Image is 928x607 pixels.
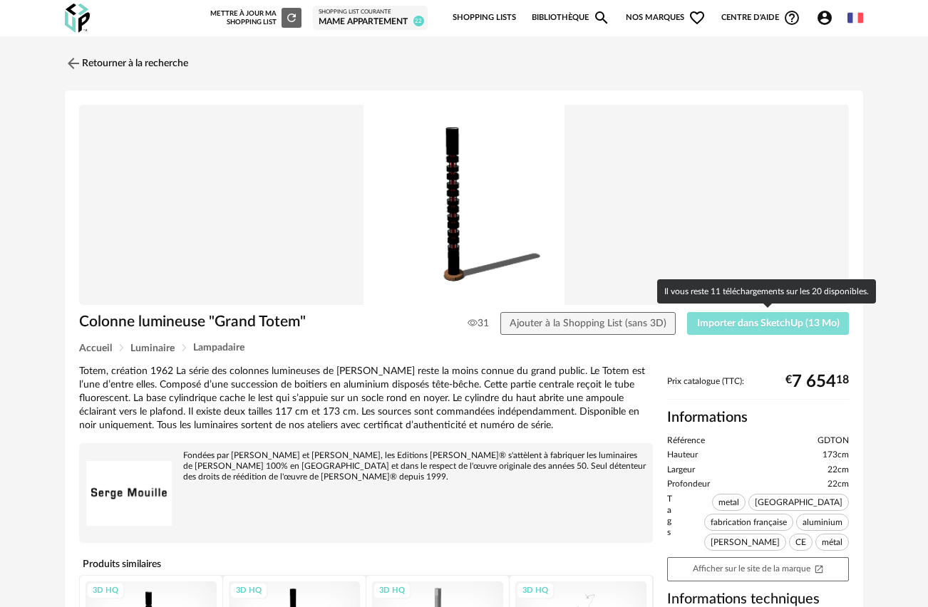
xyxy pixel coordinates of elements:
div: 3D HQ [373,582,411,600]
span: metal [712,494,746,511]
span: 7 654 [792,377,836,387]
h2: Informations [667,408,849,427]
button: Importer dans SketchUp (13 Mo) [687,312,849,335]
span: Hauteur [667,450,698,461]
span: Importer dans SketchUp (13 Mo) [697,318,840,328]
span: 173cm [823,450,849,461]
span: 22 [413,16,424,26]
span: CE [789,534,813,551]
span: métal [815,534,849,551]
div: Mame appartement [319,16,422,28]
img: Product pack shot [79,105,849,305]
div: Shopping List courante [319,9,422,16]
span: Largeur [667,465,695,476]
span: Centre d'aideHelp Circle Outline icon [721,9,800,26]
h4: Produits similaires [79,554,653,574]
a: Shopping List courante Mame appartement 22 [319,9,422,27]
a: Afficher sur le site de la marqueOpen In New icon [667,557,849,581]
span: 31 [468,317,489,330]
span: Tags [667,494,674,554]
span: Ajouter à la Shopping List (sans 3D) [510,318,666,328]
img: svg+xml;base64,PHN2ZyB3aWR0aD0iMjQiIGhlaWdodD0iMjQiIHZpZXdCb3g9IjAgMCAyNCAyNCIgZmlsbD0ibm9uZSIgeG... [65,55,82,72]
span: Heart Outline icon [689,9,706,26]
span: 22cm [828,465,849,476]
div: Fondées par [PERSON_NAME] et [PERSON_NAME], les Editions [PERSON_NAME]® s'attèlent à fabriquer le... [86,450,646,482]
span: Lampadaire [193,343,244,353]
a: Retourner à la recherche [65,48,188,79]
div: 3D HQ [86,582,125,600]
div: € 18 [785,377,849,387]
span: Help Circle Outline icon [783,9,800,26]
span: Magnify icon [593,9,610,26]
div: Prix catalogue (TTC): [667,376,849,400]
span: Référence [667,435,705,447]
img: OXP [65,4,90,33]
div: Mettre à jour ma Shopping List [210,8,301,28]
span: Account Circle icon [816,9,840,26]
span: 22cm [828,479,849,490]
span: fabrication française [704,514,793,531]
div: Il vous reste 11 téléchargements sur les 20 disponibles. [657,279,876,303]
img: fr [847,10,863,26]
span: Open In New icon [814,564,824,573]
span: [PERSON_NAME] [704,534,786,551]
a: BibliothèqueMagnify icon [532,3,610,33]
button: Ajouter à la Shopping List (sans 3D) [500,312,676,335]
a: Shopping Lists [453,3,516,33]
span: Luminaire [130,343,175,353]
span: [GEOGRAPHIC_DATA] [748,494,849,511]
span: GDTON [818,435,849,447]
div: Totem, création 1962 La série des colonnes lumineuses de [PERSON_NAME] reste la moins connue du g... [79,365,653,432]
div: Breadcrumb [79,343,849,353]
span: aluminium [796,514,849,531]
div: 3D HQ [516,582,555,600]
div: 3D HQ [230,582,268,600]
span: Accueil [79,343,112,353]
span: Account Circle icon [816,9,833,26]
span: Nos marques [626,3,706,33]
span: Refresh icon [285,14,298,21]
img: brand logo [86,450,172,536]
h1: Colonne lumineuse "Grand Totem" [79,312,391,331]
span: Profondeur [667,479,710,490]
